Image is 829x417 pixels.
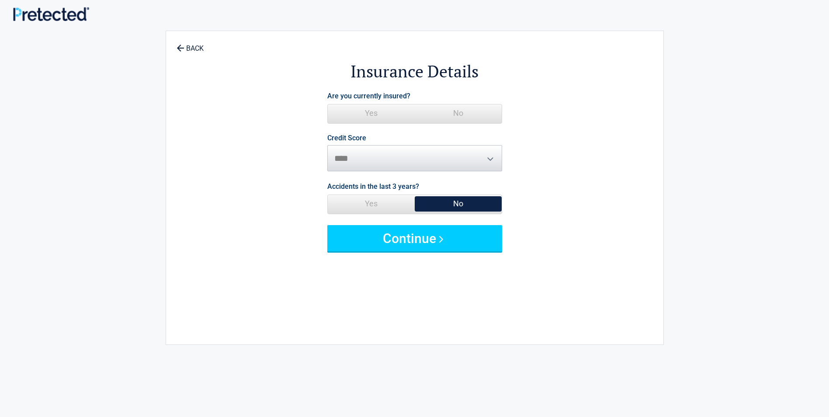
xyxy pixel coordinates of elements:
[415,104,502,122] span: No
[175,37,205,52] a: BACK
[214,60,615,83] h2: Insurance Details
[327,135,366,142] label: Credit Score
[13,7,89,21] img: Main Logo
[415,195,502,212] span: No
[327,90,410,102] label: Are you currently insured?
[328,195,415,212] span: Yes
[327,181,419,192] label: Accidents in the last 3 years?
[327,225,502,251] button: Continue
[328,104,415,122] span: Yes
